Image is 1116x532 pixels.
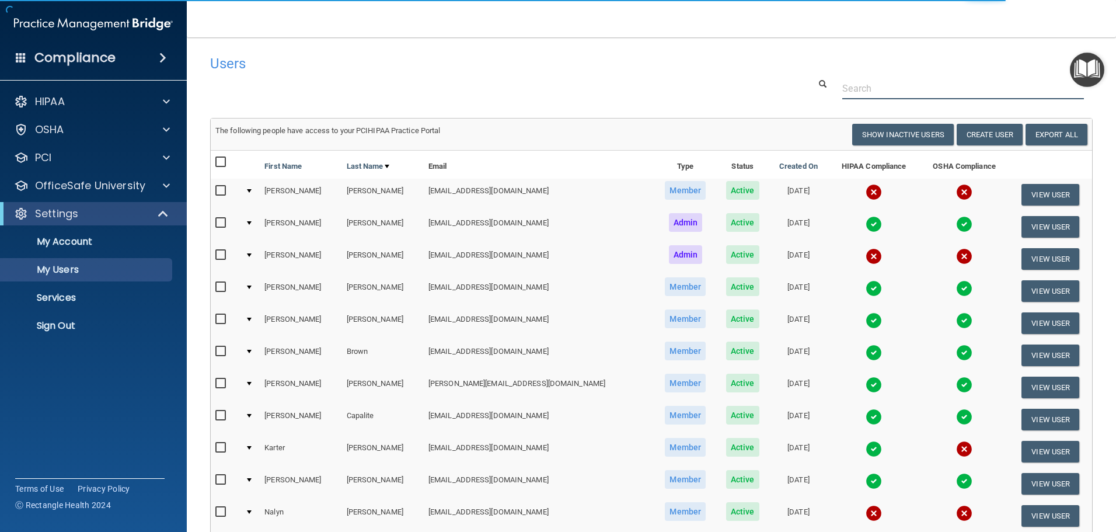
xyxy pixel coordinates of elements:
[665,470,706,489] span: Member
[342,243,424,275] td: [PERSON_NAME]
[866,377,882,393] img: tick.e7d51cea.svg
[726,277,759,296] span: Active
[726,470,759,489] span: Active
[866,505,882,521] img: cross.ca9f0e7f.svg
[35,95,65,109] p: HIPAA
[1021,312,1079,334] button: View User
[956,345,972,361] img: tick.e7d51cea.svg
[769,179,828,211] td: [DATE]
[716,151,769,179] th: Status
[424,243,654,275] td: [EMAIL_ADDRESS][DOMAIN_NAME]
[260,404,341,436] td: [PERSON_NAME]
[347,159,390,173] a: Last Name
[264,159,302,173] a: First Name
[769,275,828,307] td: [DATE]
[342,436,424,468] td: [PERSON_NAME]
[8,264,167,276] p: My Users
[424,500,654,532] td: [EMAIL_ADDRESS][DOMAIN_NAME]
[424,468,654,500] td: [EMAIL_ADDRESS][DOMAIN_NAME]
[342,404,424,436] td: Capalite
[866,441,882,457] img: tick.e7d51cea.svg
[424,404,654,436] td: [EMAIL_ADDRESS][DOMAIN_NAME]
[1021,184,1079,206] button: View User
[956,377,972,393] img: tick.e7d51cea.svg
[260,436,341,468] td: Karter
[669,245,703,264] span: Admin
[424,211,654,243] td: [EMAIL_ADDRESS][DOMAIN_NAME]
[665,374,706,392] span: Member
[424,339,654,371] td: [EMAIL_ADDRESS][DOMAIN_NAME]
[726,181,759,200] span: Active
[669,213,703,232] span: Admin
[956,184,972,200] img: cross.ca9f0e7f.svg
[866,280,882,297] img: tick.e7d51cea.svg
[654,151,716,179] th: Type
[424,307,654,339] td: [EMAIL_ADDRESS][DOMAIN_NAME]
[342,500,424,532] td: [PERSON_NAME]
[956,441,972,457] img: cross.ca9f0e7f.svg
[14,123,170,137] a: OSHA
[726,342,759,360] span: Active
[665,310,706,328] span: Member
[260,179,341,211] td: [PERSON_NAME]
[342,371,424,404] td: [PERSON_NAME]
[1021,441,1079,463] button: View User
[769,371,828,404] td: [DATE]
[956,505,972,521] img: cross.ca9f0e7f.svg
[34,50,116,66] h4: Compliance
[8,236,167,248] p: My Account
[726,245,759,264] span: Active
[424,371,654,404] td: [PERSON_NAME][EMAIL_ADDRESS][DOMAIN_NAME]
[920,151,1009,179] th: OSHA Compliance
[424,436,654,468] td: [EMAIL_ADDRESS][DOMAIN_NAME]
[424,275,654,307] td: [EMAIL_ADDRESS][DOMAIN_NAME]
[14,12,173,36] img: PMB logo
[260,500,341,532] td: Nalyn
[957,124,1023,145] button: Create User
[424,151,654,179] th: Email
[1021,280,1079,302] button: View User
[35,179,145,193] p: OfficeSafe University
[210,56,718,71] h4: Users
[866,216,882,232] img: tick.e7d51cea.svg
[726,213,759,232] span: Active
[779,159,818,173] a: Created On
[956,280,972,297] img: tick.e7d51cea.svg
[956,216,972,232] img: tick.e7d51cea.svg
[260,211,341,243] td: [PERSON_NAME]
[956,409,972,425] img: tick.e7d51cea.svg
[866,345,882,361] img: tick.e7d51cea.svg
[769,307,828,339] td: [DATE]
[956,312,972,329] img: tick.e7d51cea.svg
[1021,377,1079,398] button: View User
[726,438,759,457] span: Active
[342,211,424,243] td: [PERSON_NAME]
[342,339,424,371] td: Brown
[15,483,64,495] a: Terms of Use
[342,307,424,339] td: [PERSON_NAME]
[35,207,78,221] p: Settings
[769,500,828,532] td: [DATE]
[842,78,1084,99] input: Search
[769,436,828,468] td: [DATE]
[726,406,759,425] span: Active
[828,151,920,179] th: HIPAA Compliance
[769,339,828,371] td: [DATE]
[78,483,130,495] a: Privacy Policy
[726,502,759,521] span: Active
[769,211,828,243] td: [DATE]
[260,339,341,371] td: [PERSON_NAME]
[665,342,706,360] span: Member
[8,320,167,332] p: Sign Out
[1021,409,1079,430] button: View User
[866,473,882,489] img: tick.e7d51cea.svg
[852,124,954,145] button: Show Inactive Users
[914,449,1102,496] iframe: Drift Widget Chat Controller
[1026,124,1087,145] a: Export All
[665,406,706,425] span: Member
[342,179,424,211] td: [PERSON_NAME]
[1021,248,1079,270] button: View User
[14,151,170,165] a: PCI
[665,502,706,521] span: Member
[260,307,341,339] td: [PERSON_NAME]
